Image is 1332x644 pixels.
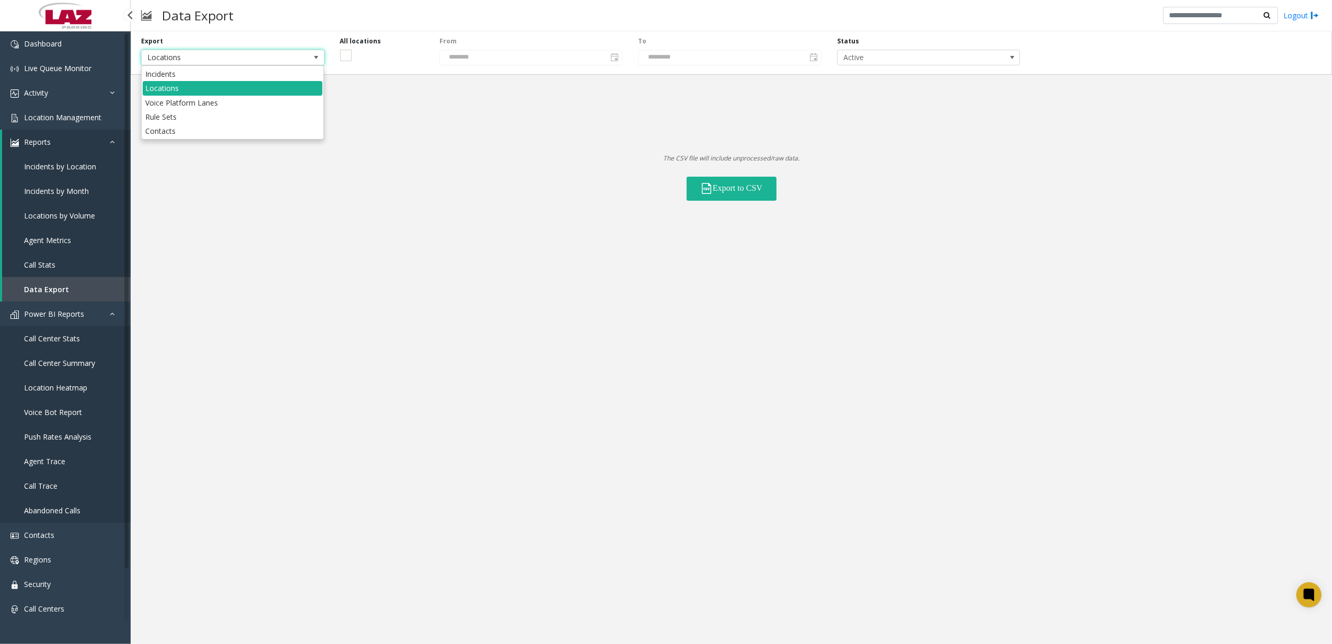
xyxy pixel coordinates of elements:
[24,407,82,417] span: Voice Bot Report
[131,153,1332,164] p: The CSV file will include unprocessed/raw data.
[1311,10,1319,21] img: logout
[10,40,19,49] img: 'icon'
[439,37,457,46] label: From
[2,228,131,252] a: Agent Metrics
[143,96,322,110] li: Voice Platform Lanes
[24,456,65,466] span: Agent Trace
[24,505,80,515] span: Abandoned Calls
[838,50,983,65] span: Active
[2,277,131,302] a: Data Export
[10,605,19,614] img: 'icon'
[1283,10,1319,21] a: Logout
[24,137,51,147] span: Reports
[24,383,87,393] span: Location Heatmap
[10,89,19,98] img: 'icon'
[143,124,322,138] li: Contacts
[24,235,71,245] span: Agent Metrics
[24,39,62,49] span: Dashboard
[607,50,622,65] span: Toggle calendar
[10,310,19,319] img: 'icon'
[687,177,777,201] button: Export to CSV
[24,530,54,540] span: Contacts
[143,81,322,95] li: Locations
[157,3,239,28] h3: Data Export
[141,3,152,28] img: pageIcon
[24,309,84,319] span: Power BI Reports
[10,556,19,565] img: 'icon'
[24,579,51,589] span: Security
[24,186,89,196] span: Incidents by Month
[143,110,322,124] li: Rule Sets
[24,162,96,171] span: Incidents by Location
[143,67,322,81] li: Incidents
[10,139,19,147] img: 'icon'
[24,260,55,270] span: Call Stats
[24,604,64,614] span: Call Centers
[2,252,131,277] a: Call Stats
[24,555,51,565] span: Regions
[2,154,131,179] a: Incidents by Location
[24,112,101,122] span: Location Management
[2,130,131,154] a: Reports
[10,114,19,122] img: 'icon'
[24,284,69,294] span: Data Export
[806,50,821,65] span: Toggle calendar
[24,333,80,343] span: Call Center Stats
[10,532,19,540] img: 'icon'
[24,432,91,442] span: Push Rates Analysis
[2,203,131,228] a: Locations by Volume
[10,581,19,589] img: 'icon'
[24,481,57,491] span: Call Trace
[24,358,95,368] span: Call Center Summary
[340,37,424,46] label: All locations
[2,179,131,203] a: Incidents by Month
[142,50,287,65] span: Locations
[24,211,95,221] span: Locations by Volume
[24,63,91,73] span: Live Queue Monitor
[141,37,163,46] label: Export
[638,37,646,46] label: To
[10,65,19,73] img: 'icon'
[837,37,859,46] label: Status
[24,88,48,98] span: Activity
